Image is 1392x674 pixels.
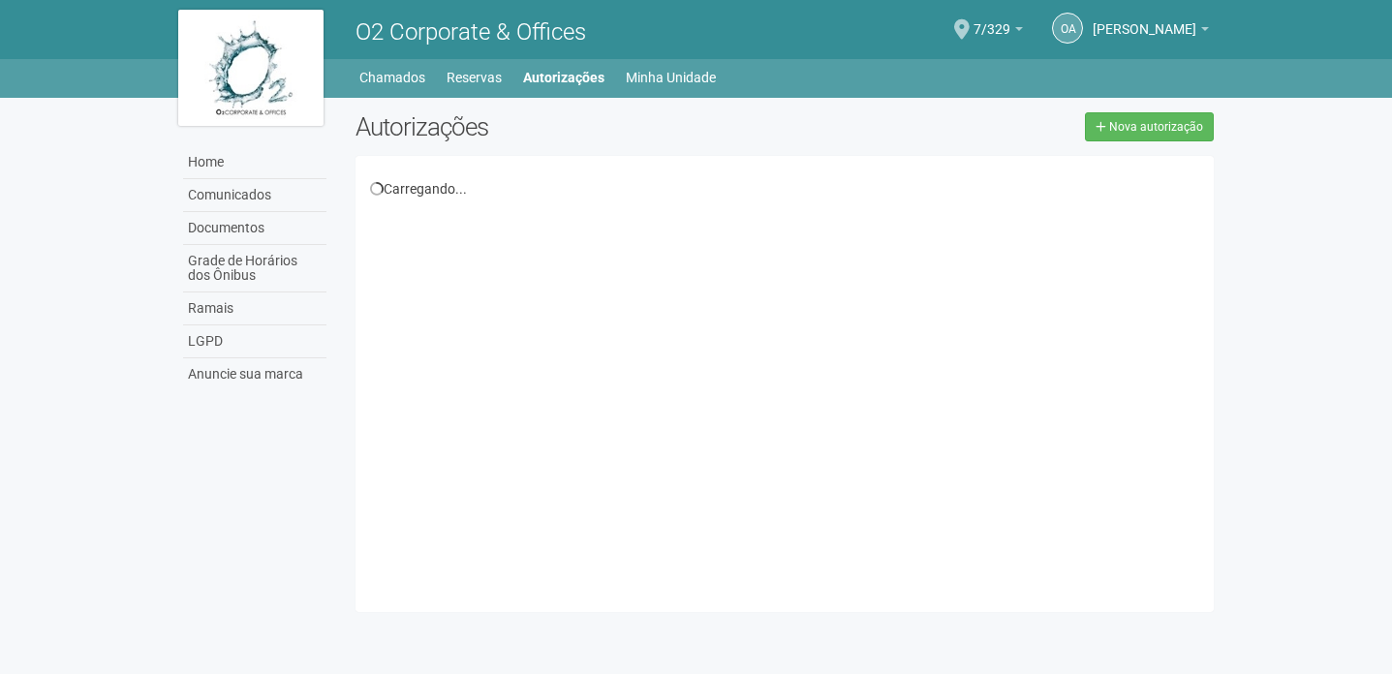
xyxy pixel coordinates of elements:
span: 7/329 [974,3,1010,37]
a: Documentos [183,212,326,245]
a: 7/329 [974,24,1023,40]
span: Nova autorização [1109,120,1203,134]
a: Nova autorização [1085,112,1214,141]
span: Oscar Alfredo Doring Neto [1093,3,1196,37]
a: Ramais [183,292,326,325]
div: Carregando... [370,180,1200,198]
h2: Autorizações [356,112,770,141]
a: OA [1052,13,1083,44]
a: Grade de Horários dos Ônibus [183,245,326,292]
a: [PERSON_NAME] [1093,24,1209,40]
img: logo.jpg [178,10,324,126]
a: Autorizações [523,64,604,91]
a: Comunicados [183,179,326,212]
a: Chamados [359,64,425,91]
a: LGPD [183,325,326,358]
a: Minha Unidade [626,64,716,91]
a: Reservas [447,64,502,91]
a: Anuncie sua marca [183,358,326,390]
a: Home [183,146,326,179]
span: O2 Corporate & Offices [356,18,586,46]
